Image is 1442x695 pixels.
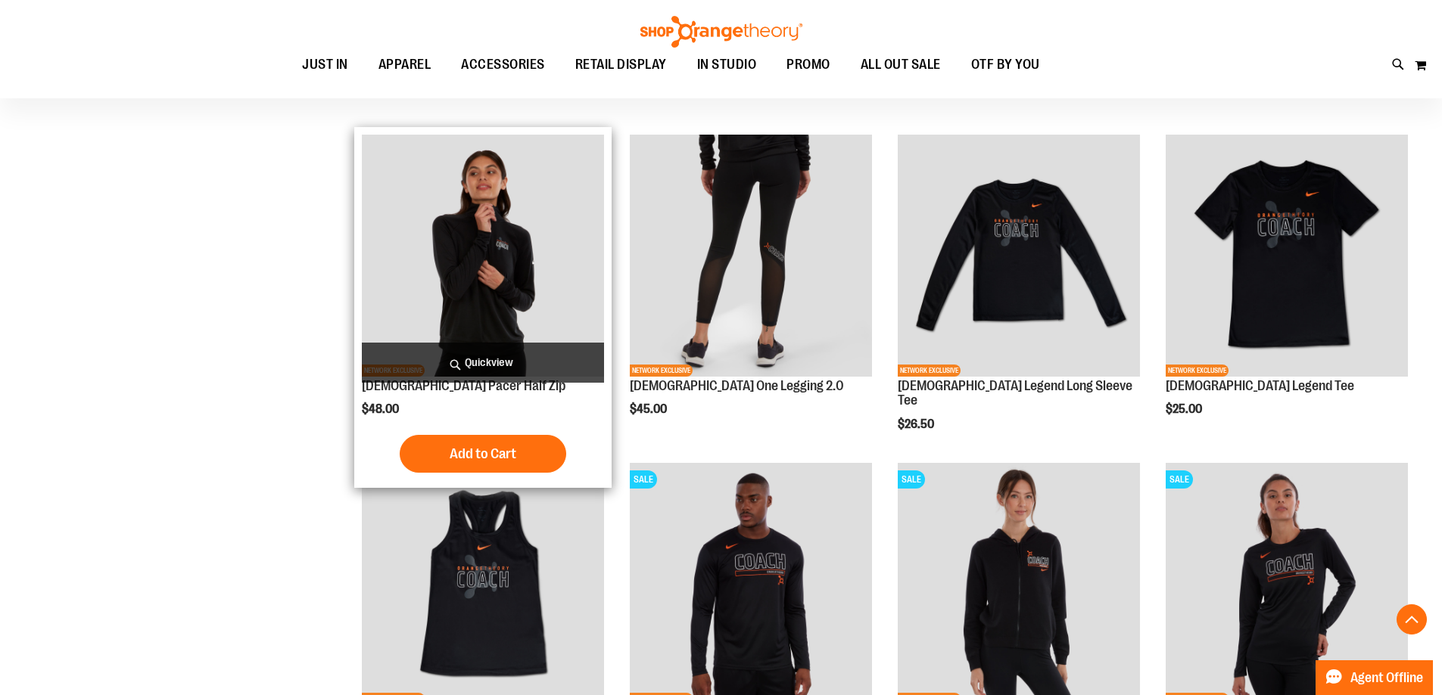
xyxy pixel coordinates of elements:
span: APPAREL [378,48,431,82]
span: $25.00 [1166,402,1204,416]
div: product [354,127,612,489]
span: SALE [630,470,657,489]
img: OTF Ladies Coach FA23 One Legging 2.0 - Black primary image [630,135,872,377]
button: Back To Top [1397,604,1427,634]
a: OTF Ladies Coach FA23 Legend LS Tee - Black primary imageNETWORK EXCLUSIVE [898,135,1140,379]
span: Add to Cart [450,445,516,462]
img: OTF Ladies Coach FA23 Legend SS Tee - Black primary image [1166,135,1408,377]
button: Agent Offline [1316,660,1433,695]
span: NETWORK EXCLUSIVE [630,365,693,377]
div: product [890,127,1148,470]
span: $48.00 [362,402,401,416]
a: OTF Ladies Coach FA23 Legend SS Tee - Black primary imageNETWORK EXCLUSIVE [1166,135,1408,379]
div: product [1158,127,1416,455]
button: Add to Cart [400,435,566,473]
span: NETWORK EXCLUSIVE [898,365,961,377]
img: OTF Ladies Coach FA23 Legend LS Tee - Black primary image [898,135,1140,377]
a: [DEMOGRAPHIC_DATA] Pacer Half Zip [362,378,565,393]
span: OTF BY YOU [971,48,1040,82]
span: SALE [898,470,925,489]
div: product [622,127,880,455]
a: [DEMOGRAPHIC_DATA] Legend Long Sleeve Tee [898,378,1132,408]
span: NETWORK EXCLUSIVE [1166,365,1229,377]
a: OTF Ladies Coach FA23 Pacer Half Zip - Black primary imageNETWORK EXCLUSIVE [362,135,604,379]
span: $26.50 [898,417,936,431]
img: Shop Orangetheory [638,16,805,48]
span: JUST IN [302,48,348,82]
a: [DEMOGRAPHIC_DATA] Legend Tee [1166,378,1354,393]
span: RETAIL DISPLAY [575,48,667,82]
a: [DEMOGRAPHIC_DATA] One Legging 2.0 [630,378,844,393]
img: OTF Ladies Coach FA23 Pacer Half Zip - Black primary image [362,135,604,377]
span: ACCESSORIES [461,48,545,82]
span: ALL OUT SALE [861,48,941,82]
a: Quickview [362,343,604,383]
span: Agent Offline [1350,671,1423,685]
span: SALE [1166,470,1193,489]
span: IN STUDIO [697,48,757,82]
a: OTF Ladies Coach FA23 One Legging 2.0 - Black primary imageNETWORK EXCLUSIVE [630,135,872,379]
span: $45.00 [630,402,669,416]
span: PROMO [786,48,830,82]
